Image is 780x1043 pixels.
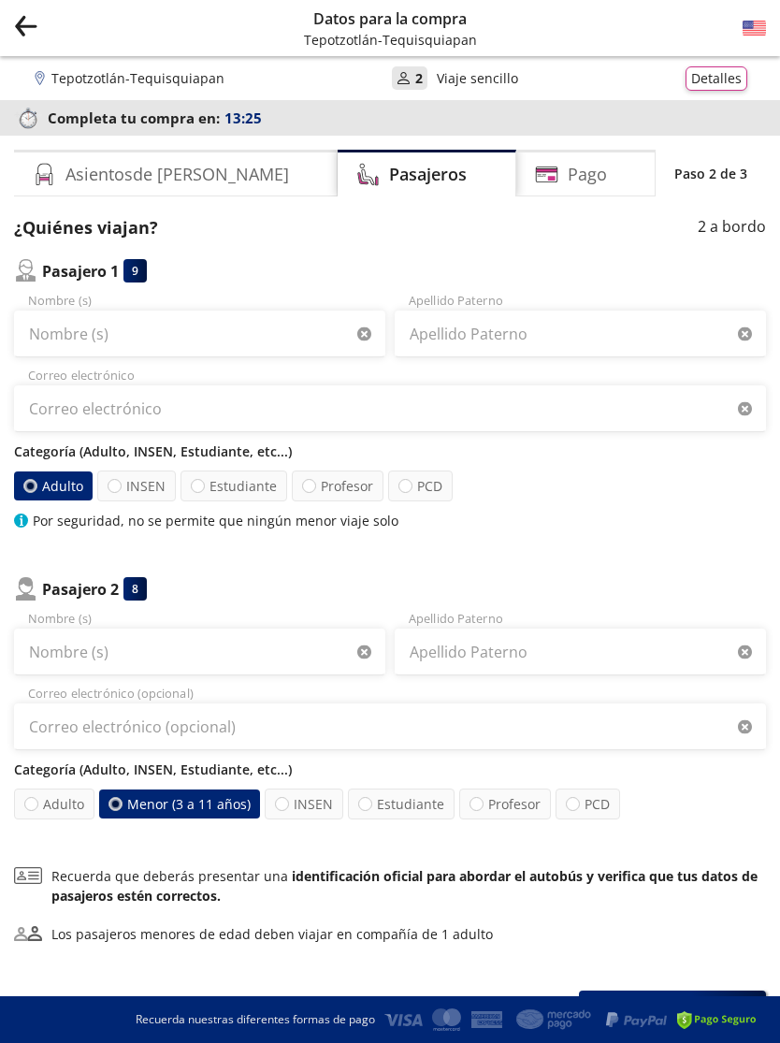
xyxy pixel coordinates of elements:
h4: Asientos de [PERSON_NAME] [65,162,289,187]
span: 13:25 [224,108,262,129]
p: Tepotzotlán - Tequisquiapan [304,30,477,50]
b: identificación oficial para abordar el autobús y verifica que tus datos de pasajeros estén correc... [51,867,758,905]
h4: Pago [568,162,607,187]
button: Siguiente [579,991,766,1037]
label: INSEN [265,789,343,819]
label: Adulto [14,789,94,819]
p: Completa tu compra en : [14,105,766,131]
label: Adulto [14,471,93,500]
p: Recuerda nuestras diferentes formas de pago [136,1011,375,1028]
label: INSEN [97,471,176,501]
button: Detalles [686,66,747,91]
h4: Pasajeros [389,162,467,187]
label: PCD [556,789,620,819]
label: Estudiante [348,789,455,819]
p: Recuerda que deberás presentar una [51,866,766,905]
p: ¿Quiénes viajan? [14,215,158,240]
label: Menor (3 a 11 años) [99,789,260,818]
input: Correo electrónico (opcional) [14,703,766,750]
p: Viaje sencillo [437,68,518,88]
label: Profesor [292,471,383,501]
p: Pasajero 2 [42,578,119,601]
label: Estudiante [181,471,287,501]
input: Nombre (s) [14,629,385,675]
label: Profesor [459,789,551,819]
p: Datos para la compra [304,7,477,30]
p: 2 [415,68,423,88]
input: Correo electrónico [14,385,766,432]
button: back [14,14,37,43]
p: Categoría (Adulto, INSEN, Estudiante, etc...) [14,442,766,461]
input: Nombre (s) [14,311,385,357]
input: Apellido Paterno [395,311,766,357]
p: Paso 2 de 3 [674,164,747,183]
p: Categoría (Adulto, INSEN, Estudiante, etc...) [14,760,766,779]
div: Los pasajeros menores de edad deben viajar en compañía de 1 adulto [51,924,493,944]
p: Por seguridad, no se permite que ningún menor viaje solo [33,511,398,530]
div: 9 [123,259,147,282]
p: 2 a bordo [698,215,766,240]
p: Tepotzotlán - Tequisquiapan [51,68,224,88]
button: English [743,17,766,40]
div: 8 [123,577,147,601]
p: Pasajero 1 [42,260,119,282]
label: PCD [388,471,453,501]
input: Apellido Paterno [395,629,766,675]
